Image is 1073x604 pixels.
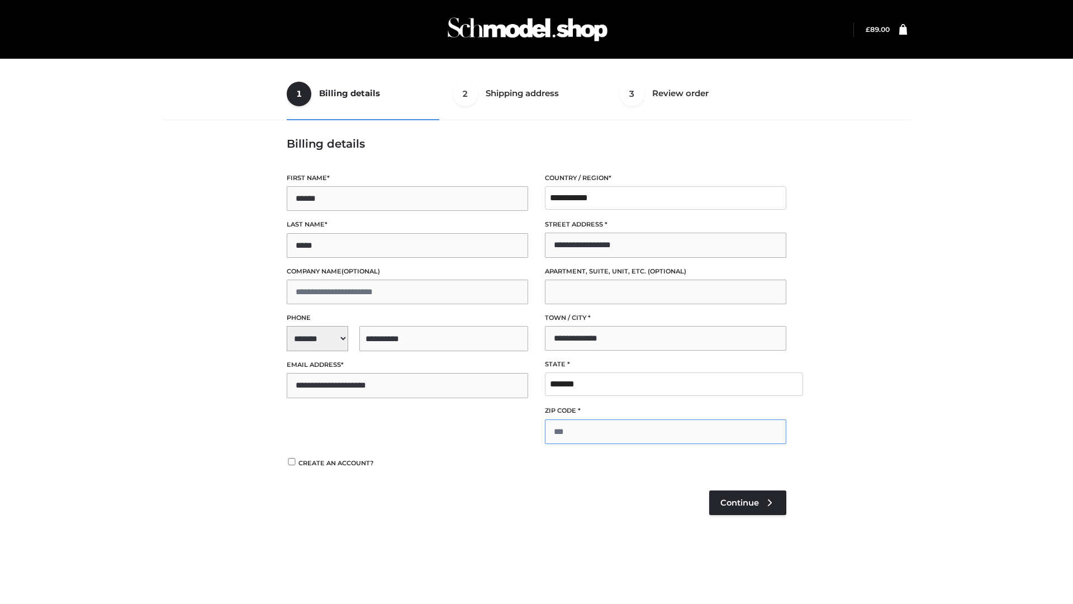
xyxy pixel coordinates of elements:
span: (optional) [341,267,380,275]
label: Last name [287,219,528,230]
input: Create an account? [287,458,297,465]
label: First name [287,173,528,183]
label: State [545,359,786,370]
label: Country / Region [545,173,786,183]
span: Continue [720,498,759,508]
span: £ [866,25,870,34]
span: (optional) [648,267,686,275]
bdi: 89.00 [866,25,890,34]
label: Phone [287,313,528,323]
label: Street address [545,219,786,230]
label: Apartment, suite, unit, etc. [545,266,786,277]
label: ZIP Code [545,405,786,416]
img: Schmodel Admin 964 [444,7,611,51]
a: Continue [709,490,786,515]
label: Town / City [545,313,786,323]
a: £89.00 [866,25,890,34]
span: Create an account? [298,459,374,467]
h3: Billing details [287,137,786,150]
label: Email address [287,360,528,370]
label: Company name [287,266,528,277]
